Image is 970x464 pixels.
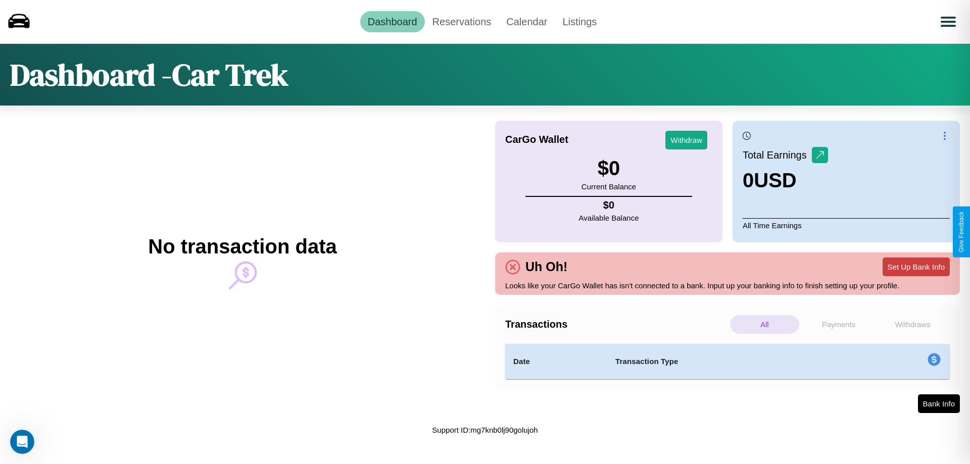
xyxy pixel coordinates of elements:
h3: 0 USD [743,169,828,192]
h4: Transaction Type [615,355,845,368]
p: Looks like your CarGo Wallet has isn't connected to a bank. Input up your banking info to finish ... [505,279,950,292]
button: Bank Info [918,394,960,413]
a: Calendar [499,11,555,32]
a: Reservations [425,11,499,32]
h2: No transaction data [148,235,336,258]
button: Set Up Bank Info [883,257,950,276]
p: All [730,315,799,334]
p: All Time Earnings [743,218,950,232]
h4: CarGo Wallet [505,134,568,145]
h3: $ 0 [581,157,636,180]
p: Available Balance [579,211,639,225]
h1: Dashboard - Car Trek [10,54,288,95]
iframe: Intercom live chat [10,430,34,454]
p: Withdraws [878,315,947,334]
h4: $ 0 [579,199,639,211]
a: Dashboard [360,11,425,32]
h4: Date [513,355,599,368]
h4: Uh Oh! [520,260,572,274]
table: simple table [505,344,950,379]
p: Total Earnings [743,146,812,164]
div: Give Feedback [958,212,965,252]
h4: Transactions [505,319,727,330]
button: Open menu [934,8,962,36]
button: Withdraw [665,131,707,149]
p: Payments [804,315,874,334]
a: Listings [555,11,604,32]
p: Current Balance [581,180,636,193]
p: Support ID: mg7knb0lj90golujoh [432,423,538,437]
